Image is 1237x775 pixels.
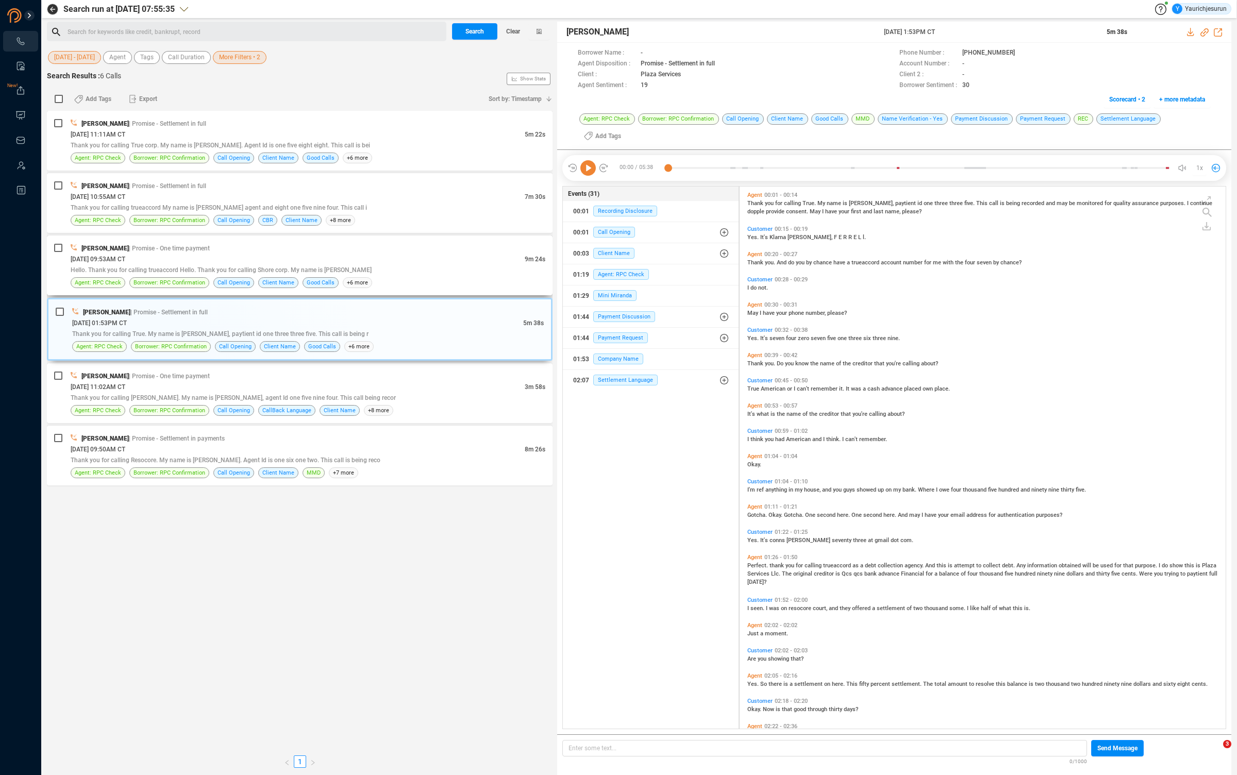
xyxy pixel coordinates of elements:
span: [DATE] 11:11AM CT [71,131,125,138]
span: and [863,208,874,215]
span: with [943,259,955,266]
span: the [810,360,820,367]
span: for [924,259,933,266]
span: Payment Request [593,332,648,343]
span: the [843,360,852,367]
span: [PERSON_NAME] [81,245,129,252]
span: Settlement Language [593,375,658,385]
span: may [1057,200,1069,207]
span: monitored [1077,200,1105,207]
span: Call Duration [168,51,205,64]
span: L [858,234,863,241]
span: think [750,436,765,443]
span: do [788,259,796,266]
span: or [787,385,794,392]
span: paytient [895,200,917,207]
button: 00:01Call Opening [563,222,739,243]
div: 01:44 [573,330,589,346]
li: Smart Reports [3,56,38,76]
span: [DATE] 01:53PM CT [72,319,127,327]
span: me [933,259,943,266]
span: It's [747,411,757,417]
span: you. [765,360,777,367]
li: Visuals [3,105,38,126]
span: up [878,486,885,493]
span: Borrower: RPC Confirmation [133,153,205,163]
span: and [1046,200,1057,207]
span: Thank [747,200,765,207]
span: do [750,284,758,291]
span: This [976,200,989,207]
span: Agent: RPC Check [76,342,123,351]
span: four [786,335,798,342]
span: placed [904,385,923,392]
span: +8 more [364,405,393,416]
span: Scorecard • 2 [1109,91,1145,108]
span: and [812,436,823,443]
div: 01:44 [573,309,589,325]
button: 02:07Settlement Language [563,370,739,391]
span: have [833,259,847,266]
span: Okay. [747,461,761,468]
span: the [777,411,787,417]
button: More Filters • 2 [213,51,266,64]
span: about? [888,411,905,417]
img: prodigal-logo [7,8,64,23]
div: [PERSON_NAME]| Promise - Settlement in full[DATE] 10:55AM CT7m 30sThank you for calling trueaccor... [47,173,553,233]
span: Sort by: Timestamp [489,91,542,107]
span: E [839,234,843,241]
span: nine. [888,335,900,342]
span: cash [867,385,881,392]
span: and [822,486,833,493]
div: [PERSON_NAME]| Promise - Settlement in full[DATE] 11:11AM CT5m 22sThank you for calling True corp... [47,111,553,171]
span: advance [881,385,904,392]
span: It's [760,234,770,241]
div: 00:01 [573,203,589,220]
span: is [843,200,849,207]
span: It [846,385,851,392]
span: Add Tags [595,128,621,144]
span: that [841,411,852,417]
span: Agent: RPC Check [593,269,649,280]
span: Export [139,91,157,107]
span: quality [1113,200,1132,207]
span: CBR [262,215,273,225]
span: I [747,436,750,443]
span: Good Calls [307,278,335,288]
span: seven [977,259,993,266]
span: Show Stats [520,17,546,141]
button: Call Duration [162,51,211,64]
span: | Promise - Settlement in payments [129,435,225,442]
span: first [851,208,863,215]
span: chance? [1000,259,1022,266]
span: you [765,200,775,207]
span: continue [1190,200,1212,207]
span: have [825,208,839,215]
span: three [949,200,964,207]
span: dopple [747,208,766,215]
button: 00:03Client Name [563,243,739,264]
div: 01:29 [573,288,589,304]
span: | Promise - Settlement in full [129,120,206,127]
div: 02:07 [573,372,589,389]
div: Yaurichjesurun [1172,4,1227,14]
span: [PERSON_NAME] [83,309,130,316]
span: [PERSON_NAME] [81,120,129,127]
span: can't [845,436,859,443]
span: my [795,486,804,493]
button: 01:19Agent: RPC Check [563,264,739,285]
span: Client Name [593,248,634,259]
span: Client Name [262,153,294,163]
span: please? [827,310,847,316]
span: creditor [819,411,841,417]
span: in [789,486,795,493]
span: one [924,200,934,207]
button: Clear [497,23,528,40]
span: seven [811,335,827,342]
span: [PERSON_NAME] [81,373,129,380]
span: have [763,310,776,316]
button: 01:44Payment Request [563,328,739,348]
span: | Promise - Settlement in full [130,309,208,316]
button: Add Tags [578,128,627,144]
span: had [775,436,786,443]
